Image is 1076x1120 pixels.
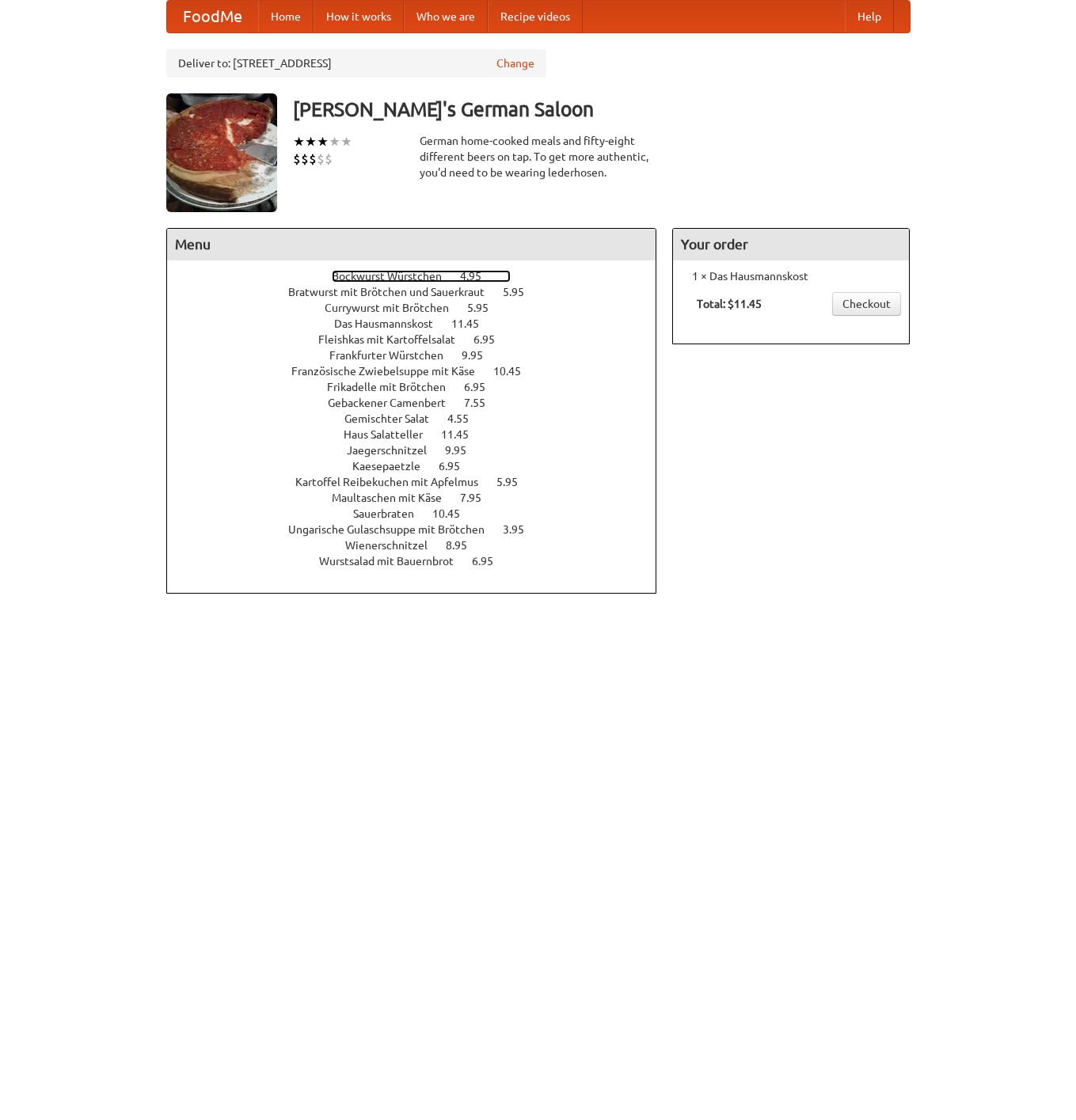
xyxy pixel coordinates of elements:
[293,93,911,125] h3: [PERSON_NAME]'s German Saloon
[334,317,508,330] a: Das Hausmannskost 11.45
[305,133,317,150] li: ★
[329,133,340,150] li: ★
[334,317,449,330] span: Das Hausmannskost
[493,365,537,378] span: 10.45
[404,1,488,32] a: Who we are
[329,349,459,362] span: Frankfurter Würstchen
[467,302,504,314] span: 5.95
[288,286,500,298] span: Bratwurst mit Brötchen und Sauerkraut
[472,555,509,568] span: 6.95
[325,302,465,314] span: Currywurst mit Brötchen
[681,268,901,284] li: 1 × Das Hausmannskost
[288,523,500,536] span: Ungarische Gulaschsuppe mit Brötchen
[344,412,498,425] a: Gemischter Salat 4.55
[301,150,309,168] li: $
[288,286,553,298] a: Bratwurst mit Brötchen und Sauerkraut 5.95
[347,444,496,457] a: Jaegerschnitzel 9.95
[288,523,553,536] a: Ungarische Gulaschsuppe mit Brötchen 3.95
[291,365,550,378] a: Französische Zwiebelsuppe mit Käse 10.45
[353,507,489,520] a: Sauerbraten 10.45
[420,133,657,180] div: German home-cooked meals and fifty-eight different beers on tap. To get more authentic, you'd nee...
[327,381,462,393] span: Frikadelle mit Brötchen
[325,150,333,168] li: $
[344,428,439,441] span: Haus Salatteller
[451,317,495,330] span: 11.45
[291,365,491,378] span: Französische Zwiebelsuppe mit Käse
[462,349,499,362] span: 9.95
[439,460,476,473] span: 6.95
[347,444,443,457] span: Jaegerschnitzel
[345,539,496,552] a: Wienerschnitzel 8.95
[352,460,436,473] span: Kaesepaetzle
[258,1,314,32] a: Home
[166,93,277,212] img: angular.jpg
[332,270,511,283] a: Bockwurst Würstchen 4.95
[503,523,540,536] span: 3.95
[345,539,443,552] span: Wienerschnitzel
[473,333,511,346] span: 6.95
[328,397,515,409] a: Gebackener Camenbert 7.55
[328,397,462,409] span: Gebackener Camenbert
[445,444,482,457] span: 9.95
[673,229,909,260] h4: Your order
[295,476,547,488] a: Kartoffel Reibekuchen mit Apfelmus 5.95
[447,412,485,425] span: 4.55
[353,507,430,520] span: Sauerbraten
[441,428,485,441] span: 11.45
[309,150,317,168] li: $
[318,333,524,346] a: Fleishkas mit Kartoffelsalat 6.95
[344,412,445,425] span: Gemischter Salat
[845,1,894,32] a: Help
[314,1,404,32] a: How it works
[317,133,329,150] li: ★
[488,1,583,32] a: Recipe videos
[167,229,656,260] h4: Menu
[293,150,301,168] li: $
[460,270,497,283] span: 4.95
[496,55,534,71] a: Change
[352,460,489,473] a: Kaesepaetzle 6.95
[832,292,901,316] a: Checkout
[319,555,470,568] span: Wurstsalad mit Bauernbrot
[464,397,501,409] span: 7.55
[319,555,523,568] a: Wurstsalad mit Bauernbrot 6.95
[325,302,518,314] a: Currywurst mit Brötchen 5.95
[697,298,762,310] b: Total: $11.45
[293,133,305,150] li: ★
[166,49,546,78] div: Deliver to: [STREET_ADDRESS]
[318,333,471,346] span: Fleishkas mit Kartoffelsalat
[432,507,476,520] span: 10.45
[329,349,512,362] a: Frankfurter Würstchen 9.95
[332,492,458,504] span: Maultaschen mit Käse
[332,492,511,504] a: Maultaschen mit Käse 7.95
[167,1,258,32] a: FoodMe
[327,381,515,393] a: Frikadelle mit Brötchen 6.95
[503,286,540,298] span: 5.95
[460,492,497,504] span: 7.95
[496,476,534,488] span: 5.95
[344,428,498,441] a: Haus Salatteller 11.45
[446,539,483,552] span: 8.95
[317,150,325,168] li: $
[332,270,458,283] span: Bockwurst Würstchen
[464,381,501,393] span: 6.95
[295,476,494,488] span: Kartoffel Reibekuchen mit Apfelmus
[340,133,352,150] li: ★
